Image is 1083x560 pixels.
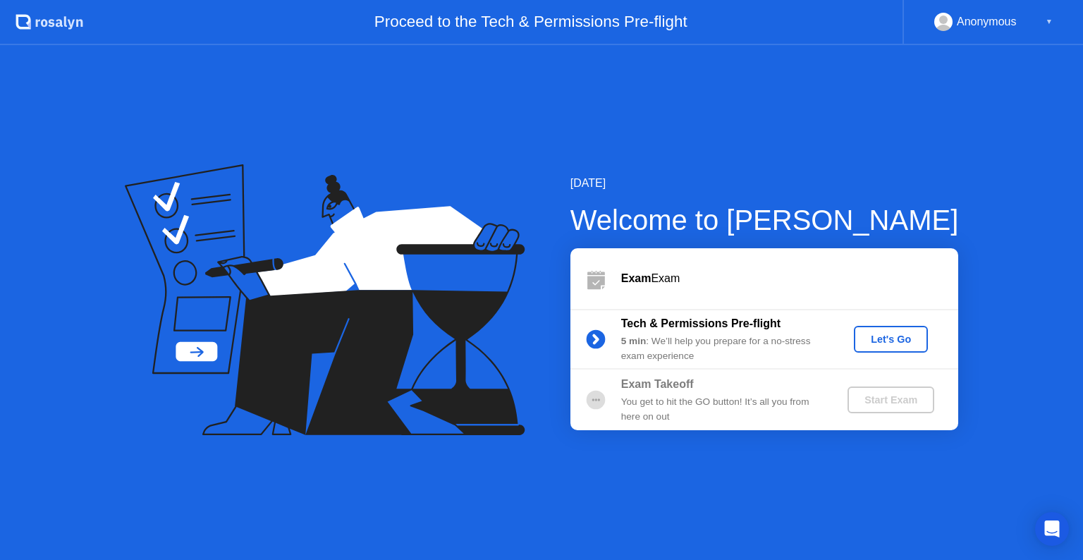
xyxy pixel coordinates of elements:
[621,270,958,287] div: Exam
[859,334,922,345] div: Let's Go
[621,378,694,390] b: Exam Takeoff
[621,272,651,284] b: Exam
[621,334,824,363] div: : We’ll help you prepare for a no-stress exam experience
[1035,512,1069,546] div: Open Intercom Messenger
[621,395,824,424] div: You get to hit the GO button! It’s all you from here on out
[957,13,1017,31] div: Anonymous
[1046,13,1053,31] div: ▼
[621,336,647,346] b: 5 min
[848,386,934,413] button: Start Exam
[853,394,929,406] div: Start Exam
[621,317,781,329] b: Tech & Permissions Pre-flight
[854,326,928,353] button: Let's Go
[570,199,959,241] div: Welcome to [PERSON_NAME]
[570,175,959,192] div: [DATE]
